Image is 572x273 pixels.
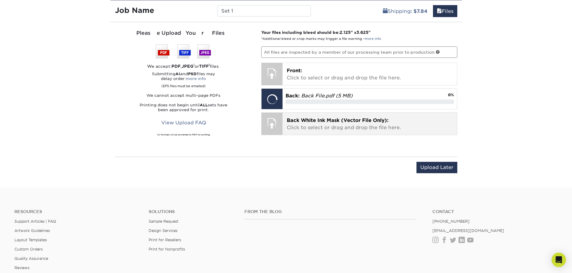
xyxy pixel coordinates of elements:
[244,209,416,214] h4: From the Blog
[287,68,302,73] span: Front:
[379,5,431,17] a: Shipping: $7.84
[410,8,428,14] b: : $7.84
[171,64,180,69] strong: PDF
[200,103,208,107] strong: ALL
[437,8,442,14] span: files
[14,219,56,224] a: Support Articles | FAQ
[340,30,351,35] span: 2.125
[552,253,566,267] div: Open Intercom Messenger
[188,72,197,76] strong: PSD
[261,30,371,35] strong: Your files including bleed should be: " x "
[365,37,381,41] a: more info
[182,64,193,69] strong: JPEG
[115,29,253,37] div: Please Upload Your Files
[14,228,50,233] a: Artwork Guidelines
[433,5,457,17] a: Files
[261,37,381,41] small: *Additional bleed or crop marks may trigger a file warning –
[115,133,253,136] div: All formats will be converted to PDF for printing.
[115,72,253,88] p: Submitting and files may delay order:
[186,76,206,81] a: more info
[156,44,211,58] img: We accept: PSD, TIFF, or JPEG (JPG)
[261,46,457,58] p: All files are inspected by a member of our processing team prior to production.
[209,63,210,67] sup: 1
[383,8,388,14] span: shipping
[149,228,177,233] a: Design Services
[115,93,253,98] p: We cannot accept multi-page PDFs
[157,117,210,129] a: View Upload FAQ
[432,228,504,233] a: [EMAIL_ADDRESS][DOMAIN_NAME]
[432,219,470,224] a: [PHONE_NUMBER]
[14,238,47,242] a: Layout Templates
[149,219,178,224] a: Sample Request
[14,247,43,251] a: Custom Orders
[149,247,185,251] a: Print for Nonprofits
[199,64,209,69] strong: TIFF
[175,72,180,76] strong: AI
[2,255,51,271] iframe: Google Customer Reviews
[217,5,311,16] input: Enter a job name
[416,162,457,173] input: Upload Later
[115,103,253,112] p: Printing does not begin until sets have been approved for print.
[193,63,195,67] sup: 1
[14,209,140,214] h4: Resources
[161,81,206,88] small: (EPS files must be emailed)
[115,63,253,69] div: We accept: , or files.
[287,117,389,123] span: Back White Ink Mask (Vector File Only):
[301,93,353,99] em: Back File.pdf (5 MB)
[149,209,235,214] h4: Solutions
[287,67,453,82] p: Click to select or drag and drop the file here.
[432,209,558,214] a: Contact
[287,117,453,131] p: Click to select or drag and drop the file here.
[149,238,181,242] a: Print for Resellers
[115,6,154,15] strong: Job Name
[356,30,368,35] span: 3.625
[286,93,300,99] span: Back:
